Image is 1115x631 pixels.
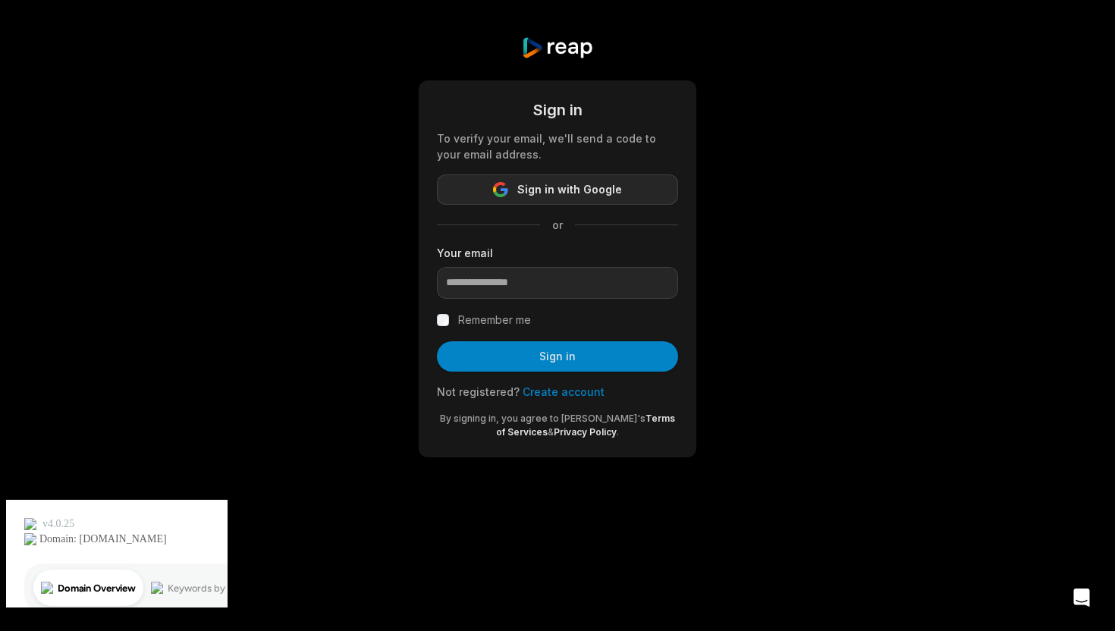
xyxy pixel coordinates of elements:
label: Your email [437,245,678,261]
div: To verify your email, we'll send a code to your email address. [437,130,678,162]
div: Keywords by Traffic [168,89,256,99]
a: Terms of Services [496,413,675,438]
button: Sign in [437,341,678,372]
div: v 4.0.25 [42,24,74,36]
span: . [617,426,619,438]
span: Sign in with Google [517,181,622,199]
div: Domain Overview [58,89,136,99]
img: tab_keywords_by_traffic_grey.svg [151,88,163,100]
img: logo_orange.svg [24,24,36,36]
img: tab_domain_overview_orange.svg [41,88,53,100]
div: Domain: [DOMAIN_NAME] [39,39,167,52]
label: Remember me [458,311,531,329]
img: reap [521,36,593,59]
span: & [548,426,554,438]
span: Not registered? [437,385,520,398]
img: website_grey.svg [24,39,36,52]
span: or [540,217,575,233]
button: Sign in with Google [437,174,678,205]
a: Privacy Policy [554,426,617,438]
div: Sign in [437,99,678,121]
div: Open Intercom Messenger [1063,579,1100,616]
a: Create account [523,385,605,398]
span: By signing in, you agree to [PERSON_NAME]'s [440,413,645,424]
